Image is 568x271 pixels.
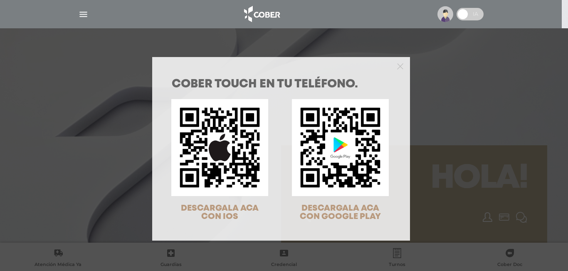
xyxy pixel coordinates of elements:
span: DESCARGALA ACA CON GOOGLE PLAY [300,204,381,221]
button: Close [397,62,403,70]
img: qr-code [171,99,268,196]
img: qr-code [292,99,389,196]
span: DESCARGALA ACA CON IOS [181,204,259,221]
h1: COBER TOUCH en tu teléfono. [172,79,390,90]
